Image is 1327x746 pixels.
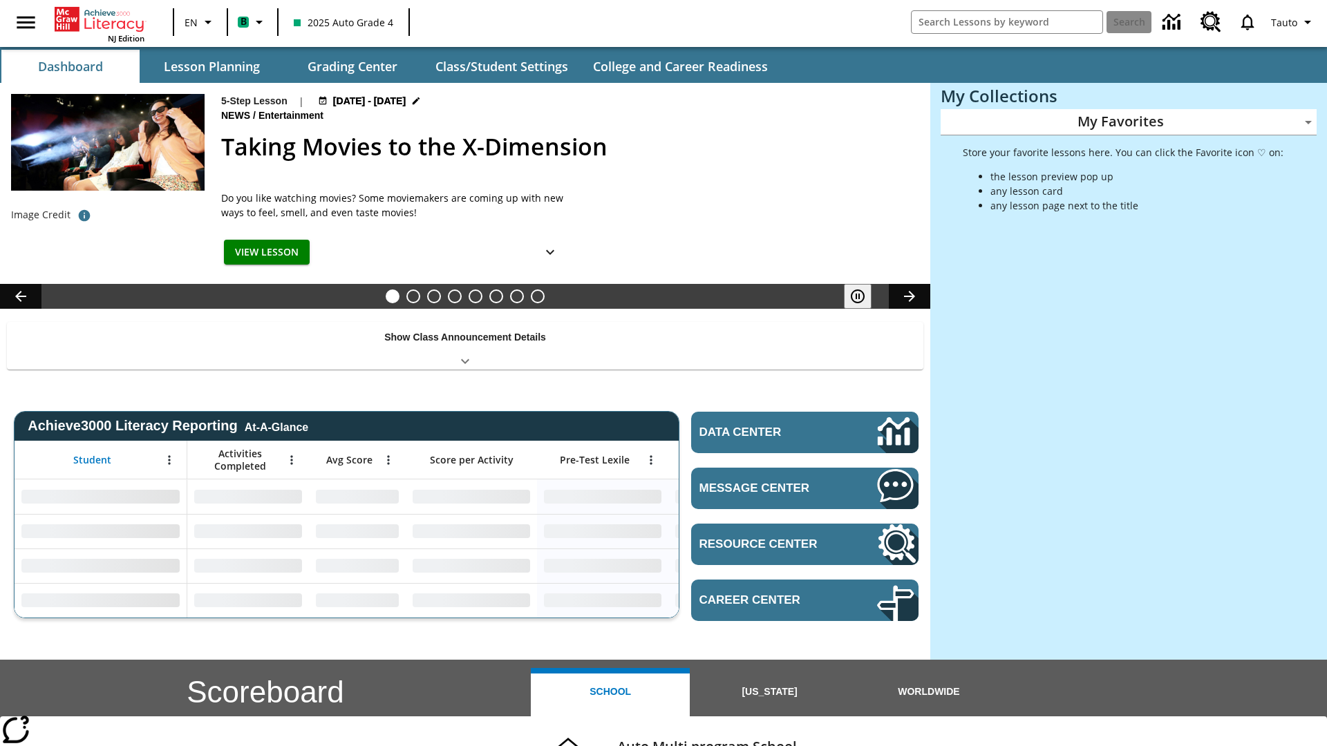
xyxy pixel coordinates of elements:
[844,284,885,309] div: Pause
[641,450,661,470] button: Open Menu
[187,514,309,548] div: No Data,
[11,94,205,191] img: Panel in front of the seats sprays water mist to the happy audience at a 4DX-equipped theater.
[241,13,247,30] span: B
[326,454,373,466] span: Avg Score
[185,15,198,30] span: EN
[531,289,545,303] button: Slide 8 Sleepless in the Animal Kingdom
[691,524,919,565] a: Resource Center, Will open in new tab
[178,10,223,35] button: Language: EN, Select a language
[221,108,253,124] span: News
[668,583,800,618] div: No Data,
[299,94,304,108] span: |
[691,580,919,621] a: Career Center
[1192,3,1230,41] a: Resource Center, Will open in new tab
[294,15,393,30] span: 2025 Auto Grade 4
[990,198,1283,213] li: any lesson page next to the title
[668,514,800,548] div: No Data,
[889,284,930,309] button: Lesson carousel, Next
[73,454,111,466] span: Student
[28,418,308,434] span: Achieve3000 Literacy Reporting
[489,289,503,303] button: Slide 6 Pre-release lesson
[194,448,285,472] span: Activities Completed
[232,10,273,35] button: Boost Class color is mint green. Change class color
[510,289,524,303] button: Slide 7 Career Lesson
[70,203,98,228] button: Photo credit: Photo by The Asahi Shimbun via Getty Images
[668,548,800,583] div: No Data,
[469,289,482,303] button: Slide 5 One Idea, Lots of Hard Work
[309,548,406,583] div: No Data,
[536,240,564,265] button: Show Details
[1271,15,1297,30] span: Tauto
[221,129,914,164] h2: Taking Movies to the X-Dimension
[430,454,514,466] span: Score per Activity
[941,86,1317,106] h3: My Collections
[309,583,406,618] div: No Data,
[668,479,800,514] div: No Data,
[221,94,288,108] p: 5-Step Lesson
[6,2,46,43] button: Open side menu
[384,330,546,345] p: Show Class Announcement Details
[283,50,422,83] button: Grading Center
[221,191,567,220] p: Do you like watching movies? Some moviemakers are coming up with new ways to feel, smell, and eve...
[224,240,310,265] button: View Lesson
[990,169,1283,184] li: the lesson preview pop up
[941,109,1317,135] div: My Favorites
[108,33,144,44] span: NJ Edition
[406,289,420,303] button: Slide 2 Cars of the Future?
[699,537,836,551] span: Resource Center
[7,322,923,370] div: Show Class Announcement Details
[245,419,308,434] div: At-A-Glance
[281,450,302,470] button: Open Menu
[253,110,256,121] span: /
[582,50,779,83] button: College and Career Readiness
[315,94,424,108] button: Aug 18 - Aug 24 Choose Dates
[424,50,579,83] button: Class/Student Settings
[55,6,144,33] a: Home
[844,284,872,309] button: Pause
[531,668,690,716] button: School
[386,289,399,303] button: Slide 1 Taking Movies to the X-Dimension
[691,412,919,453] a: Data Center
[849,668,1008,716] button: Worldwide
[159,450,180,470] button: Open Menu
[187,583,309,618] div: No Data,
[1154,3,1192,41] a: Data Center
[990,184,1283,198] li: any lesson card
[691,468,919,509] a: Message Center
[699,425,830,439] span: Data Center
[560,454,630,466] span: Pre-Test Lexile
[448,289,462,303] button: Slide 4 What's the Big Idea?
[187,479,309,514] div: No Data,
[963,145,1283,160] p: Store your favorite lessons here. You can click the Favorite icon ♡ on:
[1,50,140,83] button: Dashboard
[333,94,406,108] span: [DATE] - [DATE]
[427,289,441,303] button: Slide 3 Do You Want Fries With That?
[378,450,399,470] button: Open Menu
[912,11,1102,33] input: search field
[309,514,406,548] div: No Data,
[699,593,836,607] span: Career Center
[1230,4,1265,40] a: Notifications
[699,481,836,495] span: Message Center
[11,208,70,222] p: Image Credit
[690,668,849,716] button: [US_STATE]
[187,548,309,583] div: No Data,
[258,108,326,124] span: Entertainment
[309,479,406,514] div: No Data,
[142,50,281,83] button: Lesson Planning
[55,4,144,44] div: Home
[1265,10,1321,35] button: Profile/Settings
